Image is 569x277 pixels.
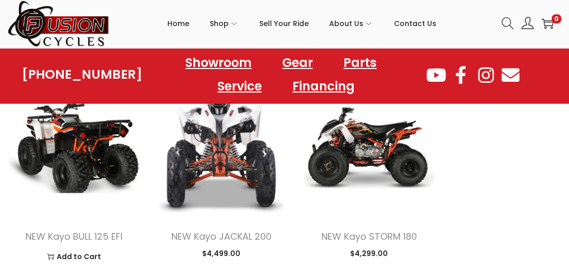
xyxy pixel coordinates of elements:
a: NEW Kayo STORM 180 [321,230,417,243]
a: Add to Cart [15,249,132,264]
a: 0 [541,17,554,30]
a: [PHONE_NUMBER] [22,67,142,82]
a: Shop [210,1,239,47]
a: Parts [333,51,387,75]
a: Service [207,75,272,98]
nav: Primary navigation [110,1,494,47]
span: Shop [210,11,229,36]
a: Contact Us [394,1,436,47]
a: Showroom [175,51,262,75]
nav: Menu [142,51,425,98]
a: NEW Kayo BULL 125 EFI [26,230,122,243]
span: 4,499.00 [202,248,240,259]
a: Home [167,1,189,47]
span: About Us [329,11,363,36]
span: $ [350,248,355,259]
span: Home [167,11,189,36]
span: Sell Your Ride [259,11,309,36]
span: $ [202,248,207,259]
a: Financing [282,75,365,98]
a: NEW Kayo JACKAL 200 [171,230,271,243]
a: Gear [272,51,323,75]
span: 4,299.00 [350,248,388,259]
span: Contact Us [394,11,436,36]
a: Sell Your Ride [259,1,309,47]
a: About Us [329,1,374,47]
